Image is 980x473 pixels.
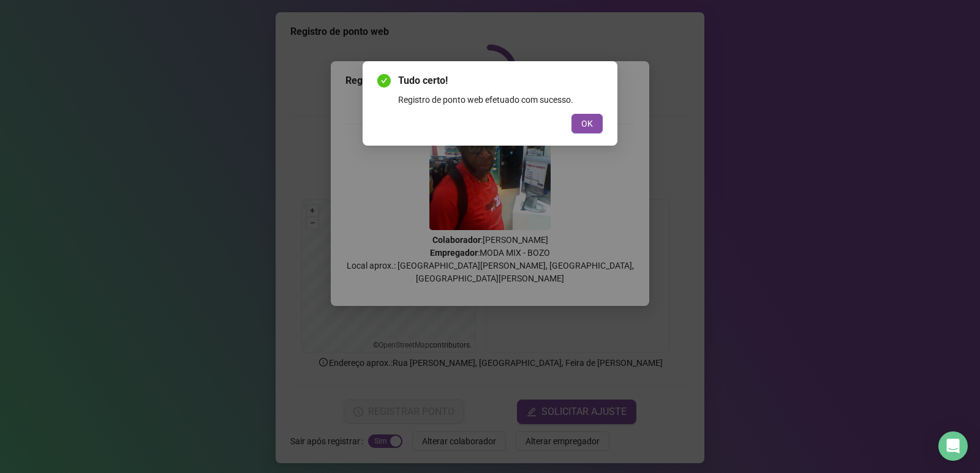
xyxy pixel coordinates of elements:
[398,93,603,106] div: Registro de ponto web efetuado com sucesso.
[571,114,603,133] button: OK
[398,73,603,88] span: Tudo certo!
[377,74,391,88] span: check-circle
[581,117,593,130] span: OK
[938,431,968,461] div: Open Intercom Messenger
